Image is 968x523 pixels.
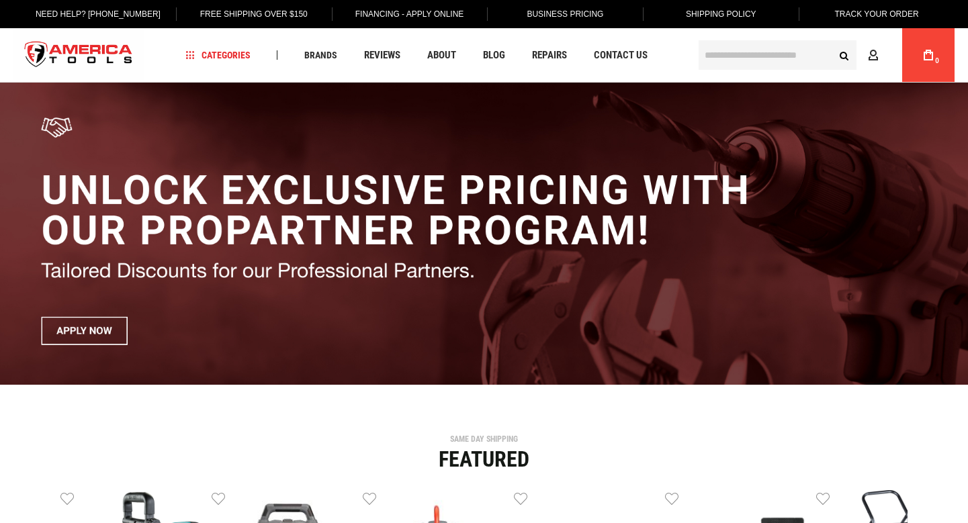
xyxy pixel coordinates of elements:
span: Repairs [532,50,567,60]
span: Reviews [364,50,400,60]
div: Featured [10,448,958,470]
a: Brands [298,46,343,64]
span: Brands [304,50,337,60]
span: 0 [935,57,939,64]
span: Contact Us [594,50,648,60]
span: About [427,50,456,60]
a: Contact Us [588,46,654,64]
a: Reviews [358,46,406,64]
div: SAME DAY SHIPPING [10,435,958,443]
a: Categories [180,46,257,64]
a: Blog [477,46,511,64]
a: About [421,46,462,64]
img: America Tools [13,30,144,81]
a: 0 [916,28,941,82]
span: Categories [186,50,251,60]
button: Search [831,42,856,68]
span: Blog [483,50,505,60]
a: store logo [13,30,144,81]
span: Shipping Policy [686,9,756,19]
a: Repairs [526,46,573,64]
